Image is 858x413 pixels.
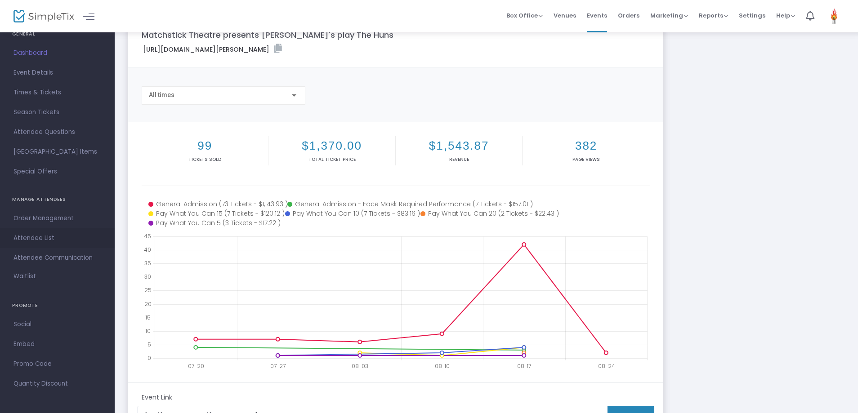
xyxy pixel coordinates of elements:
[188,362,204,370] text: 07-20
[776,11,795,20] span: Help
[12,191,103,209] h4: MANAGE ATTENDEES
[144,232,151,240] text: 45
[13,67,101,79] span: Event Details
[587,4,607,27] span: Events
[398,156,520,163] p: Revenue
[144,300,152,307] text: 20
[144,259,151,267] text: 35
[398,139,520,153] h2: $1,543.87
[145,327,151,334] text: 10
[739,4,765,27] span: Settings
[145,313,151,321] text: 15
[13,166,101,178] span: Special Offers
[352,362,368,370] text: 08-03
[13,378,101,390] span: Quantity Discount
[506,11,543,20] span: Box Office
[524,139,648,153] h2: 382
[270,362,286,370] text: 07-27
[13,213,101,224] span: Order Management
[13,319,101,330] span: Social
[13,358,101,370] span: Promo Code
[13,47,101,59] span: Dashboard
[435,362,450,370] text: 08-10
[13,146,101,158] span: [GEOGRAPHIC_DATA] Items
[650,11,688,20] span: Marketing
[517,362,531,370] text: 08-17
[149,91,174,98] span: All times
[143,44,282,54] label: [URL][DOMAIN_NAME][PERSON_NAME]
[270,139,393,153] h2: $1,370.00
[147,354,151,362] text: 0
[12,297,103,315] h4: PROMOTE
[554,4,576,27] span: Venues
[147,340,151,348] text: 5
[524,156,648,163] p: Page Views
[13,272,36,281] span: Waitlist
[13,126,101,138] span: Attendee Questions
[144,273,151,280] text: 30
[13,107,101,118] span: Season Tickets
[12,25,103,43] h4: GENERAL
[618,4,639,27] span: Orders
[142,29,393,41] m-panel-title: Matchstick Theatre presents [PERSON_NAME]'s play The Huns
[143,139,266,153] h2: 99
[143,156,266,163] p: Tickets sold
[142,393,172,402] m-panel-subtitle: Event Link
[270,156,393,163] p: Total Ticket Price
[144,286,152,294] text: 25
[144,246,151,253] text: 40
[13,252,101,264] span: Attendee Communication
[13,87,101,98] span: Times & Tickets
[13,338,101,350] span: Embed
[13,232,101,244] span: Attendee List
[699,11,728,20] span: Reports
[598,362,615,370] text: 08-24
